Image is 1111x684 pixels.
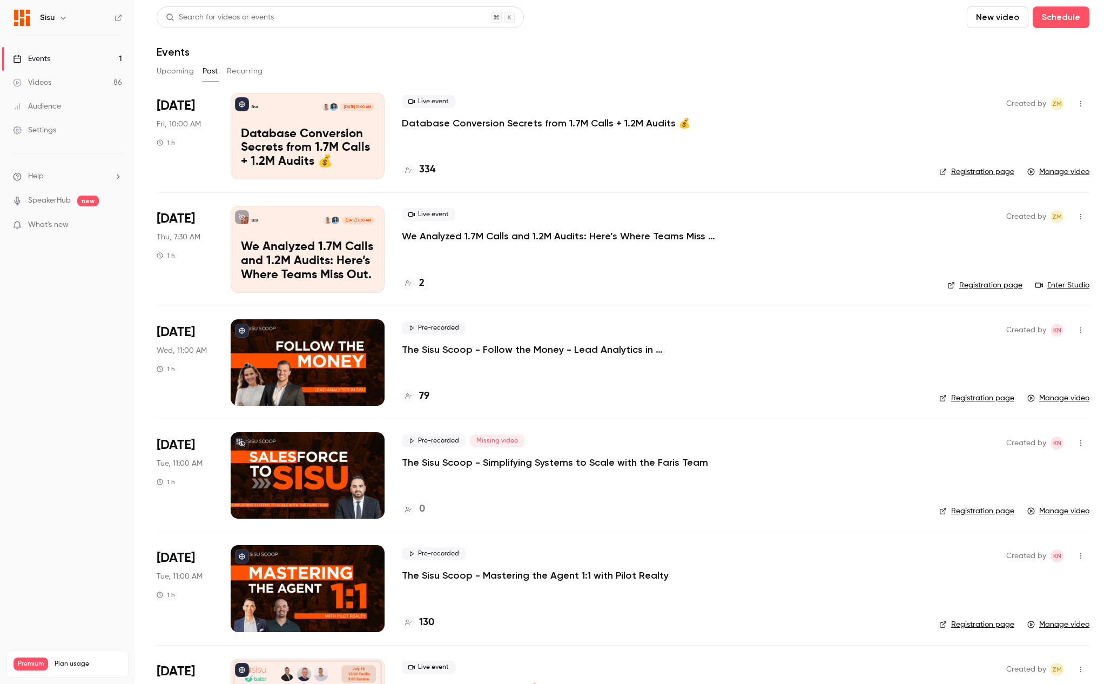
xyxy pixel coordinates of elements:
[251,104,258,110] p: Sisu
[1053,324,1061,337] span: KN
[157,138,175,147] div: 1 h
[322,103,329,111] img: Zac Muir
[342,217,374,224] span: [DATE] 7:30 AM
[157,365,175,373] div: 1 h
[402,117,690,130] a: Database Conversion Secrets from 1.7M Calls + 1.2M Audits 💰
[1052,663,1062,676] span: ZM
[402,343,726,356] p: The Sisu Scoop - Follow the Money - Lead Analytics in [GEOGRAPHIC_DATA]
[14,9,31,26] img: Sisu
[402,615,434,630] a: 130
[1053,549,1061,562] span: KN
[157,63,194,80] button: Upcoming
[157,432,213,519] div: Aug 12 Tue, 11:00 AM (America/Denver)
[231,206,385,292] a: We Analyzed 1.7M Calls and 1.2M Audits: Here’s Where Teams Miss Out.SisuJustin BensonZac Muir[DAT...
[28,219,69,231] span: What's new
[402,321,466,334] span: Pre-recorded
[13,77,51,88] div: Videos
[157,324,195,341] span: [DATE]
[77,196,99,206] span: new
[939,166,1014,177] a: Registration page
[419,163,435,177] h4: 334
[241,240,374,282] p: We Analyzed 1.7M Calls and 1.2M Audits: Here’s Where Teams Miss Out.
[1027,393,1089,404] a: Manage video
[157,119,201,130] span: Fri, 10:00 AM
[227,63,263,80] button: Recurring
[157,319,213,406] div: Aug 13 Wed, 11:00 AM (America/Denver)
[1051,97,1063,110] span: Zac Muir
[324,217,331,224] img: Zac Muir
[939,506,1014,517] a: Registration page
[1051,549,1063,562] span: Kaela Nichol
[109,220,122,230] iframe: Noticeable Trigger
[157,251,175,260] div: 1 h
[40,12,55,23] h6: Sisu
[55,660,122,668] span: Plan usage
[1006,97,1046,110] span: Created by
[1027,619,1089,630] a: Manage video
[157,663,195,680] span: [DATE]
[419,276,425,291] h4: 2
[166,12,274,23] div: Search for videos or events
[1006,437,1046,450] span: Created by
[939,619,1014,630] a: Registration page
[1051,210,1063,223] span: Zac Muir
[402,230,726,243] p: We Analyzed 1.7M Calls and 1.2M Audits: Here’s Where Teams Miss Out.
[402,389,429,404] a: 79
[157,210,195,227] span: [DATE]
[241,128,374,169] p: Database Conversion Secrets from 1.7M Calls + 1.2M Audits 💰
[967,6,1028,28] button: New video
[157,93,213,179] div: Sep 19 Fri, 10:00 AM (America/Denver)
[1006,549,1046,562] span: Created by
[402,547,466,560] span: Pre-recorded
[419,389,429,404] h4: 79
[1051,437,1063,450] span: Kaela Nichol
[157,545,213,632] div: Jul 29 Tue, 11:00 AM (America/Denver)
[28,171,44,182] span: Help
[402,434,466,447] span: Pre-recorded
[14,658,48,670] span: Premium
[13,53,50,64] div: Events
[1052,210,1062,223] span: ZM
[340,103,374,111] span: [DATE] 10:00 AM
[402,208,455,221] span: Live event
[330,103,338,111] img: Justin Benson
[28,195,71,206] a: SpeakerHub
[157,549,195,567] span: [DATE]
[402,95,455,108] span: Live event
[1035,280,1089,291] a: Enter Studio
[157,97,195,115] span: [DATE]
[1052,97,1062,110] span: ZM
[157,345,207,356] span: Wed, 11:00 AM
[402,569,669,582] a: The Sisu Scoop - Mastering the Agent 1:1 with Pilot Realty
[1006,663,1046,676] span: Created by
[157,571,203,582] span: Tue, 11:00 AM
[1033,6,1089,28] button: Schedule
[470,434,524,447] span: Missing video
[1027,166,1089,177] a: Manage video
[947,280,1022,291] a: Registration page
[157,206,213,292] div: Sep 11 Thu, 7:30 AM (America/Denver)
[419,615,434,630] h4: 130
[1051,663,1063,676] span: Zac Muir
[419,502,425,517] h4: 0
[1006,324,1046,337] span: Created by
[231,93,385,179] a: Database Conversion Secrets from 1.7M Calls + 1.2M Audits 💰SisuJustin BensonZac Muir[DATE] 10:00 ...
[251,218,258,223] p: Sisu
[157,437,195,454] span: [DATE]
[939,393,1014,404] a: Registration page
[332,217,339,224] img: Justin Benson
[1053,437,1061,450] span: KN
[13,125,56,136] div: Settings
[1051,324,1063,337] span: Kaela Nichol
[157,478,175,486] div: 1 h
[13,171,122,182] li: help-dropdown-opener
[402,456,708,469] a: The Sisu Scoop - Simplifying Systems to Scale with the Faris Team
[402,661,455,674] span: Live event
[157,232,200,243] span: Thu, 7:30 AM
[402,276,425,291] a: 2
[157,458,203,469] span: Tue, 11:00 AM
[402,163,435,177] a: 334
[157,591,175,599] div: 1 h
